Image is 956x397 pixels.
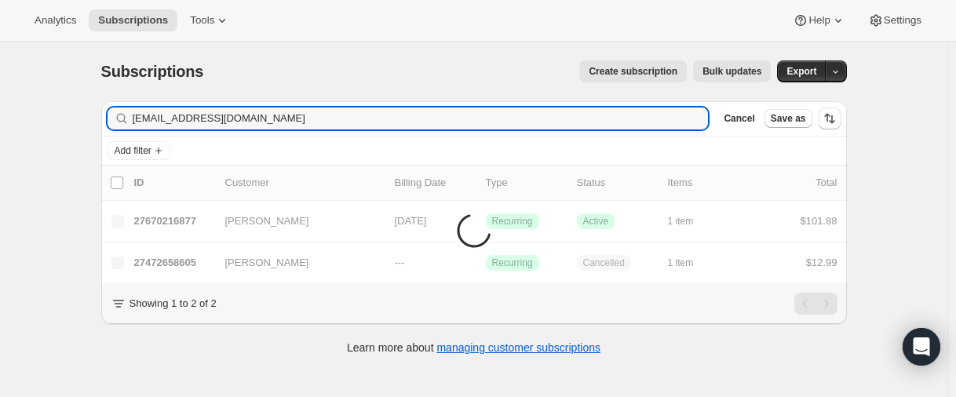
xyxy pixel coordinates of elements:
[808,14,830,27] span: Help
[786,65,816,78] span: Export
[115,144,151,157] span: Add filter
[190,14,214,27] span: Tools
[794,293,837,315] nav: Pagination
[35,14,76,27] span: Analytics
[98,14,168,27] span: Subscriptions
[783,9,855,31] button: Help
[133,107,709,129] input: Filter subscribers
[777,60,826,82] button: Export
[579,60,687,82] button: Create subscription
[819,107,841,129] button: Sort the results
[181,9,239,31] button: Tools
[859,9,931,31] button: Settings
[771,112,806,125] span: Save as
[702,65,761,78] span: Bulk updates
[884,14,921,27] span: Settings
[717,109,761,128] button: Cancel
[89,9,177,31] button: Subscriptions
[589,65,677,78] span: Create subscription
[25,9,86,31] button: Analytics
[130,296,217,311] p: Showing 1 to 2 of 2
[108,141,170,160] button: Add filter
[724,112,754,125] span: Cancel
[436,341,600,354] a: managing customer subscriptions
[693,60,771,82] button: Bulk updates
[101,63,204,80] span: Subscriptions
[347,340,600,355] p: Learn more about
[903,328,940,366] div: Open Intercom Messenger
[764,109,812,128] button: Save as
